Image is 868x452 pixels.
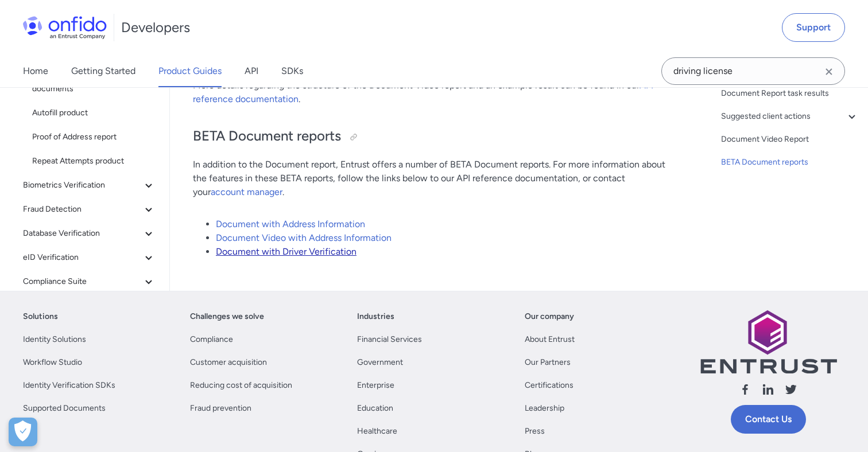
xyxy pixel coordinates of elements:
a: Press [525,424,545,438]
h1: Developers [121,18,190,37]
a: Government [357,356,403,369]
a: Industries [357,310,394,324]
a: Compliance [190,333,233,346]
p: More details regarding the structure of the Document Video report and an example result can be fo... [193,79,673,106]
a: Customer acquisition [190,356,267,369]
span: Fraud Detection [23,202,142,216]
span: Proof of Address report [32,130,156,144]
span: Repeat Attempts product [32,154,156,168]
a: Solutions [23,310,58,324]
a: Home [23,55,48,87]
button: eID Verification [18,246,160,269]
a: Contact Us [731,405,806,434]
a: Document Report task results [721,87,859,100]
a: account manager [211,186,282,197]
svg: Follow us facebook [738,383,752,396]
a: Getting Started [71,55,135,87]
a: Workflow Studio [23,356,82,369]
a: About Entrust [525,333,575,346]
a: Leadership [525,402,564,415]
a: BETA Document reports [721,155,859,169]
img: Entrust logo [699,310,837,373]
a: Proof of Address report [28,126,160,149]
span: Autofill product [32,106,156,120]
a: Fraud prevention [190,402,251,415]
span: Database Verification [23,227,142,240]
a: Challenges we solve [190,310,264,324]
a: Document Video Report [721,133,859,146]
div: Cookie Preferences [9,418,37,446]
a: API [245,55,258,87]
a: Repeat Attempts product [28,150,160,173]
input: Onfido search input field [661,57,845,85]
a: Healthcare [357,424,397,438]
span: eID Verification [23,251,142,264]
a: API reference documentation [193,80,653,104]
a: Enterprise [357,379,394,392]
a: Supported Documents [23,402,106,415]
a: Identity Solutions [23,333,86,346]
a: SDKs [281,55,303,87]
svg: Follow us X (Twitter) [784,383,798,396]
button: Open Preferences [9,418,37,446]
a: Financial Services [357,333,422,346]
button: Database Verification [18,222,160,245]
img: Onfido Logo [23,16,107,39]
a: Follow us X (Twitter) [784,383,798,400]
button: Biometrics Verification [18,174,160,197]
a: Document Video with Address Information [216,232,392,243]
a: Suggested client actions [721,110,859,123]
a: Document with Address Information [216,219,365,229]
a: Autofill product [28,102,160,124]
a: Certifications [525,379,573,392]
a: Product Guides [158,55,222,87]
span: Biometrics Verification [23,178,142,192]
a: Our company [525,310,574,324]
a: Education [357,402,393,415]
a: Our Partners [525,356,571,369]
h2: BETA Document reports [193,127,673,146]
a: Support [782,13,845,42]
a: Reducing cost of acquisition [190,379,292,392]
svg: Clear search field button [822,65,836,79]
button: Compliance Suite [18,270,160,293]
button: Fraud Detection [18,198,160,221]
p: In addition to the Document report, Entrust offers a number of BETA Document reports. For more in... [193,158,673,199]
a: Follow us linkedin [761,383,775,400]
a: Follow us facebook [738,383,752,400]
a: Document with Driver Verification [216,246,356,257]
span: Compliance Suite [23,275,142,289]
a: Identity Verification SDKs [23,379,115,392]
svg: Follow us linkedin [761,383,775,396]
